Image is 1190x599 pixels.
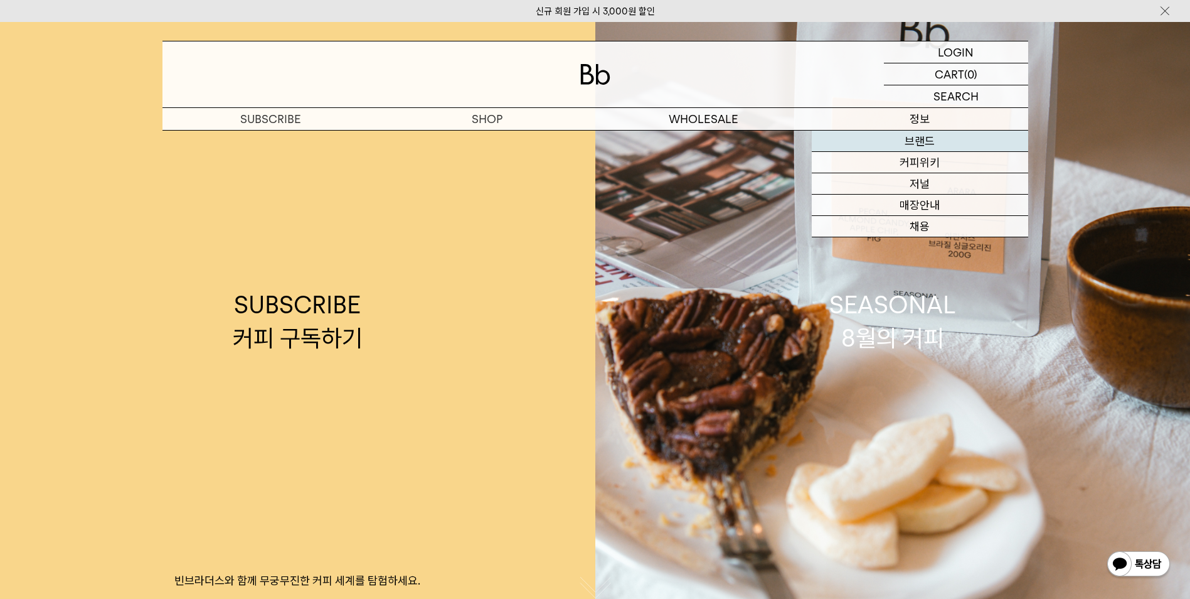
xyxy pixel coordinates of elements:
[379,108,595,130] a: SHOP
[536,6,655,17] a: 신규 회원 가입 시 3,000원 할인
[964,63,977,85] p: (0)
[933,85,979,107] p: SEARCH
[595,108,812,130] p: WHOLESALE
[884,63,1028,85] a: CART (0)
[812,216,1028,237] a: 채용
[938,41,974,63] p: LOGIN
[812,195,1028,216] a: 매장안내
[812,131,1028,152] a: 브랜드
[829,288,956,355] div: SEASONAL 8월의 커피
[884,41,1028,63] a: LOGIN
[812,152,1028,173] a: 커피위키
[812,173,1028,195] a: 저널
[935,63,964,85] p: CART
[162,108,379,130] a: SUBSCRIBE
[233,288,363,355] div: SUBSCRIBE 커피 구독하기
[812,108,1028,130] p: 정보
[580,64,610,85] img: 로고
[1106,550,1171,580] img: 카카오톡 채널 1:1 채팅 버튼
